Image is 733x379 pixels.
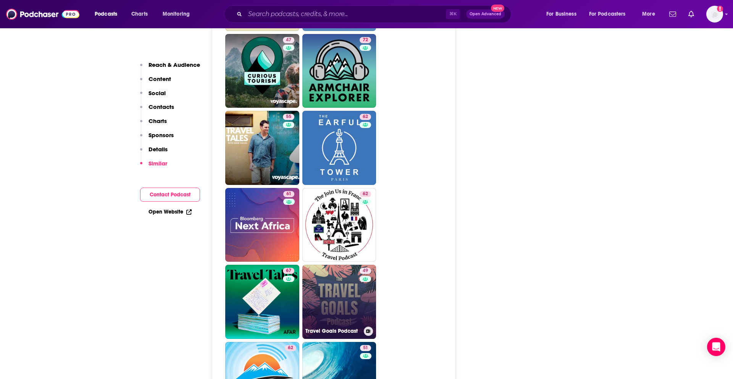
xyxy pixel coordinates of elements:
span: New [491,5,505,12]
a: Show notifications dropdown [666,8,679,21]
a: 62 [285,345,296,351]
span: Charts [131,9,148,19]
button: open menu [541,8,586,20]
a: 49 [360,268,371,274]
span: For Podcasters [589,9,626,19]
a: 49Travel Goals Podcast [302,265,376,339]
span: 62 [288,344,293,352]
div: Search podcasts, credits, & more... [231,5,518,23]
p: Reach & Audience [149,61,200,68]
a: Open Website [149,209,192,215]
span: Monitoring [163,9,190,19]
span: 47 [286,36,291,44]
button: Show profile menu [706,6,723,23]
a: 62 [360,191,371,197]
a: 72 [360,37,371,43]
span: 61 [286,190,291,198]
a: 61 [283,191,294,197]
img: User Profile [706,6,723,23]
button: open menu [89,8,127,20]
span: Open Advanced [470,12,501,16]
p: Sponsors [149,131,174,139]
span: For Business [546,9,576,19]
a: 61 [225,188,299,262]
button: Contacts [140,103,174,117]
button: Charts [140,117,167,131]
a: 72 [302,34,376,108]
a: 47 [283,37,294,43]
a: 62 [360,114,371,120]
h3: Travel Goals Podcast [305,328,361,334]
img: Podchaser - Follow, Share and Rate Podcasts [6,7,79,21]
button: Similar [140,160,167,174]
a: 55 [225,111,299,185]
button: Sponsors [140,131,174,146]
button: open menu [584,8,637,20]
span: ⌘ K [446,9,460,19]
a: 67 [283,268,294,274]
p: Content [149,75,171,83]
button: open menu [157,8,200,20]
div: Open Intercom Messenger [707,338,725,356]
span: Podcasts [95,9,117,19]
button: Details [140,146,168,160]
svg: Add a profile image [717,6,723,12]
a: 67 [225,265,299,339]
span: 55 [286,113,291,121]
button: Open AdvancedNew [466,10,505,19]
p: Contacts [149,103,174,110]
a: 47 [225,34,299,108]
button: Contact Podcast [140,188,200,202]
p: Charts [149,117,167,125]
a: Show notifications dropdown [685,8,697,21]
a: 62 [302,111,376,185]
a: 51 [360,345,371,351]
button: Content [140,75,171,89]
a: Charts [126,8,152,20]
span: More [642,9,655,19]
a: 62 [302,188,376,262]
a: 55 [283,114,294,120]
button: Social [140,89,166,104]
span: 51 [363,344,368,352]
p: Similar [149,160,167,167]
span: 49 [363,267,368,275]
span: 72 [363,36,368,44]
button: Reach & Audience [140,61,200,75]
span: 62 [363,113,368,121]
button: open menu [637,8,665,20]
span: 62 [363,190,368,198]
span: Logged in as mgalandak [706,6,723,23]
p: Social [149,89,166,97]
p: Details [149,146,168,153]
input: Search podcasts, credits, & more... [245,8,446,20]
span: 67 [286,267,291,275]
